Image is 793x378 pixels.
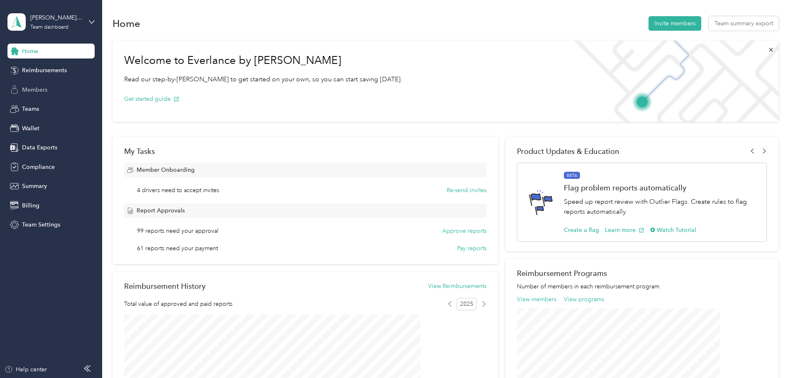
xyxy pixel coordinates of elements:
span: Members [22,85,47,94]
button: View programs [564,295,604,304]
span: Wallet [22,124,39,133]
div: My Tasks [124,147,487,156]
button: View members [517,295,556,304]
button: Create a flag [564,226,599,234]
button: Help center [5,365,47,374]
span: BETA [564,172,580,179]
span: 4 drivers need to accept invites [137,186,219,195]
button: Team summary export [709,16,779,31]
span: Reimbursements [22,66,67,75]
span: 99 reports need your approval [137,227,218,235]
button: Invite members [649,16,701,31]
span: Summary [22,182,47,190]
span: Billing [22,201,39,210]
span: Compliance [22,163,55,171]
iframe: Everlance-gr Chat Button Frame [746,332,793,378]
span: Home [22,47,38,56]
img: Welcome to everlance [565,41,778,122]
span: Teams [22,105,39,113]
span: Product Updates & Education [517,147,619,156]
span: Team Settings [22,220,60,229]
button: Watch Tutorial [650,226,696,234]
p: Number of members in each reimbursement program. [517,282,767,291]
div: [PERSON_NAME] Distributors [30,13,82,22]
h2: Reimbursement Programs [517,269,767,278]
p: Speed up report review with Outlier Flags. Create rules to flag reports automatically. [564,197,758,217]
button: Pay reports [457,244,487,253]
span: Total value of approved and paid reports [124,300,233,308]
h1: Welcome to Everlance by [PERSON_NAME] [124,54,402,67]
button: View Reimbursements [428,282,487,290]
div: Team dashboard [30,25,69,30]
span: Report Approvals [137,206,185,215]
button: Approve reports [442,227,487,235]
span: Member Onboarding [137,166,195,174]
h1: Home [113,19,140,28]
span: 61 reports need your payment [137,244,218,253]
span: 2025 [457,298,477,310]
h1: Flag problem reports automatically [564,183,758,192]
h2: Reimbursement History [124,282,206,290]
span: Data Exports [22,143,57,152]
button: Get started guide [124,95,179,103]
p: Read our step-by-[PERSON_NAME] to get started on your own, so you can start saving [DATE]. [124,74,402,85]
button: Learn more [605,226,644,234]
button: Re-send invites [447,186,487,195]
